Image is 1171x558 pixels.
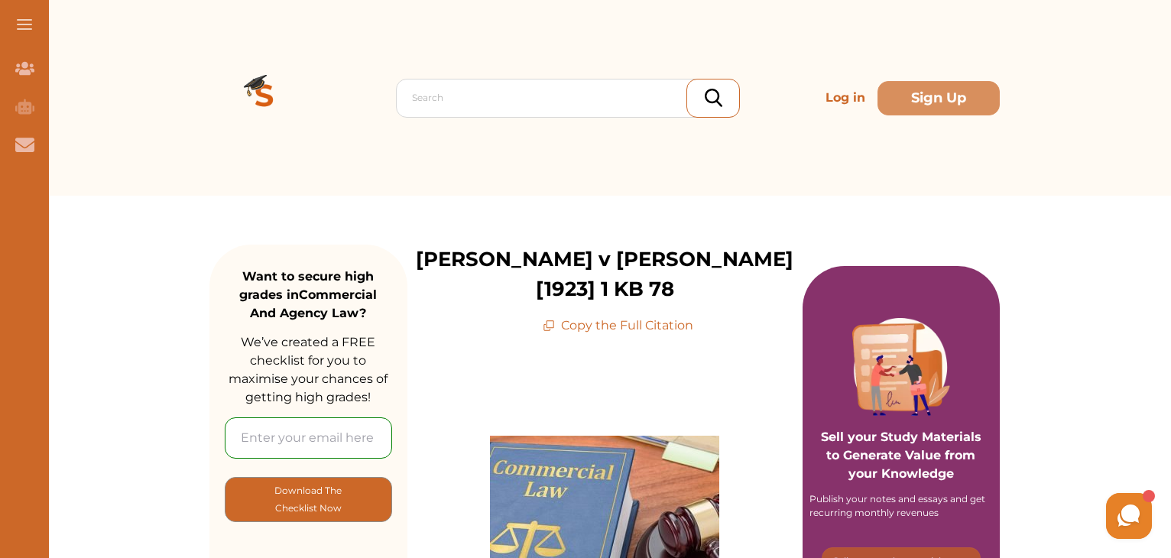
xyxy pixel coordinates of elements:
[852,318,950,416] img: Purple card image
[225,477,392,522] button: [object Object]
[209,43,320,153] img: Logo
[819,83,871,113] p: Log in
[407,245,803,304] p: [PERSON_NAME] v [PERSON_NAME] [1923] 1 KB 78
[229,335,388,404] span: We’ve created a FREE checklist for you to maximise your chances of getting high grades!
[804,489,1156,543] iframe: HelpCrunch
[225,417,392,459] input: Enter your email here
[705,89,722,107] img: search_icon
[818,385,985,483] p: Sell your Study Materials to Generate Value from your Knowledge
[256,482,361,517] p: Download The Checklist Now
[239,269,377,320] strong: Want to secure high grades in Commercial And Agency Law ?
[877,81,1000,115] button: Sign Up
[543,316,693,335] p: Copy the Full Citation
